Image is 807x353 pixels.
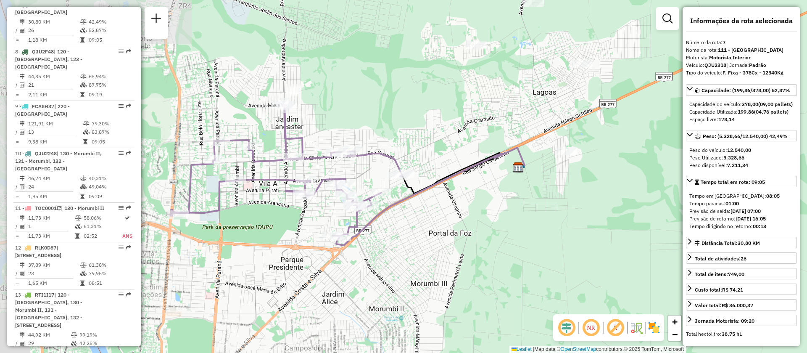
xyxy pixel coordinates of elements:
span: | [533,346,534,352]
strong: 378,00 [742,101,758,107]
div: Total hectolitro: [686,330,797,338]
td: 40,31% [88,174,131,183]
div: Tempo em [GEOGRAPHIC_DATA]: [689,192,794,200]
em: Opções [119,104,124,109]
a: OpenStreetMap [561,346,596,352]
a: Total de itens:749,00 [686,268,797,279]
td: 02:52 [83,232,122,240]
div: Peso Utilizado: [689,154,794,162]
i: % de utilização do peso [71,332,77,337]
i: % de utilização do peso [80,19,87,24]
strong: R$ 36.000,37 [722,302,753,308]
span: | 130 - Morumbi II, 131 - Morumbi, 132 - [GEOGRAPHIC_DATA] [15,150,102,172]
i: Total de Atividades [20,224,25,229]
a: Peso: (5.328,66/12.540,00) 42,49% [686,130,797,141]
div: Peso disponível: [689,162,794,169]
div: Previsão de retorno: [689,215,794,223]
span: 9 - [15,103,70,117]
span: Tempo total em rota: 09:05 [701,179,765,185]
strong: [DATE] 07:00 [731,208,761,214]
td: 1 [28,222,75,231]
a: Capacidade: (199,86/378,00) 52,87% [686,84,797,96]
td: 09:09 [88,192,131,201]
i: Total de Atividades [20,130,25,135]
div: Jornada Motorista: 09:20 [695,317,754,325]
a: Zoom out [668,328,681,341]
td: 99,19% [79,331,114,339]
div: Capacidade Utilizada: [689,108,794,116]
a: Jornada Motorista: 09:20 [686,315,797,326]
i: Distância Total [20,121,25,126]
div: Custo total: [695,286,743,294]
i: % de utilização do peso [83,121,90,126]
strong: 749,00 [728,271,744,277]
span: Ocultar deslocamento [556,318,577,338]
i: Distância Total [20,215,25,220]
em: Rota exportada [126,151,131,156]
em: Opções [119,205,124,210]
td: 9,38 KM [28,138,83,146]
td: = [15,138,19,146]
i: Tempo total em rota [83,139,87,144]
i: Distância Total [20,176,25,181]
i: % de utilização da cubagem [75,224,82,229]
em: Opções [119,49,124,54]
i: % de utilização da cubagem [80,82,87,88]
em: Rota exportada [126,49,131,54]
i: % de utilização da cubagem [80,184,87,189]
td: = [15,192,19,201]
span: | 120 - [GEOGRAPHIC_DATA], 130 - Morumbi II, 131 - [GEOGRAPHIC_DATA], 132 - [STREET_ADDRESS] [15,292,82,328]
strong: [DATE] 16:05 [736,215,766,222]
i: % de utilização da cubagem [80,28,87,33]
td: 30,80 KM [28,18,80,26]
a: Valor total:R$ 36.000,37 [686,299,797,311]
i: Tempo total em rota [80,194,84,199]
span: FCA8H37 [32,103,54,109]
strong: R$ 74,21 [722,287,743,293]
span: Capacidade: (199,86/378,00) 52,87% [702,87,790,93]
div: Espaço livre: [689,116,794,123]
strong: (09,00 pallets) [758,101,793,107]
i: Tempo total em rota [80,92,84,97]
span: | 220 - [GEOGRAPHIC_DATA] [15,103,70,117]
i: % de utilização do peso [80,176,87,181]
span: Peso do veículo: [689,147,751,153]
span: | Jornada: [726,62,766,68]
strong: 199,86 [738,109,754,115]
i: Tempo total em rota [80,281,84,286]
img: Exibir/Ocultar setores [647,321,661,334]
i: Total de Atividades [20,341,25,346]
span: − [672,329,678,340]
span: Ocultar NR [581,318,601,338]
i: Total de Atividades [20,82,25,88]
td: / [15,222,19,231]
td: 49,04% [88,183,131,191]
td: 11,73 KM [28,214,75,222]
div: Capacidade do veículo: [689,101,794,108]
td: 2,11 KM [28,90,80,99]
td: / [15,183,19,191]
i: Distância Total [20,19,25,24]
td: 44,92 KM [28,331,71,339]
td: 52,87% [88,26,131,35]
div: Peso: (5.328,66/12.540,00) 42,49% [686,143,797,173]
td: 83,87% [91,128,131,136]
span: | 120 - [GEOGRAPHIC_DATA], 123 - [GEOGRAPHIC_DATA] [15,48,82,70]
div: Número da rota: [686,39,797,46]
div: Distância Total: [695,239,760,247]
span: 8 - [15,48,82,70]
td: 65,94% [88,72,131,81]
strong: (04,76 pallets) [754,109,789,115]
em: Rota exportada [126,205,131,210]
strong: 01:00 [725,200,739,207]
strong: 178,14 [718,116,735,122]
td: 21 [28,81,80,89]
td: 61,31% [83,222,122,231]
div: Map data © contributors,© 2025 TomTom, Microsoft [509,346,686,353]
td: 79,30% [91,119,131,128]
div: Nome da rota: [686,46,797,54]
td: 24 [28,183,80,191]
img: Fluxo de ruas [630,321,643,334]
td: 08:51 [88,279,131,287]
a: Custo total:R$ 74,21 [686,284,797,295]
